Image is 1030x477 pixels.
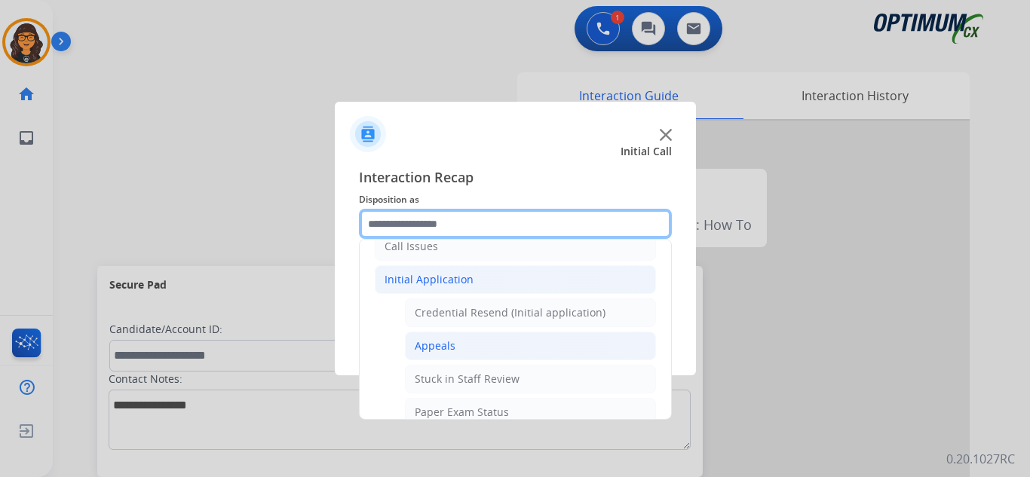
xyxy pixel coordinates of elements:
[359,191,672,209] span: Disposition as
[359,167,672,191] span: Interaction Recap
[385,272,474,287] div: Initial Application
[385,239,438,254] div: Call Issues
[415,372,520,387] div: Stuck in Staff Review
[415,405,509,420] div: Paper Exam Status
[415,305,605,320] div: Credential Resend (Initial application)
[946,450,1015,468] p: 0.20.1027RC
[350,116,386,152] img: contactIcon
[621,144,672,159] span: Initial Call
[415,338,455,353] div: Appeals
